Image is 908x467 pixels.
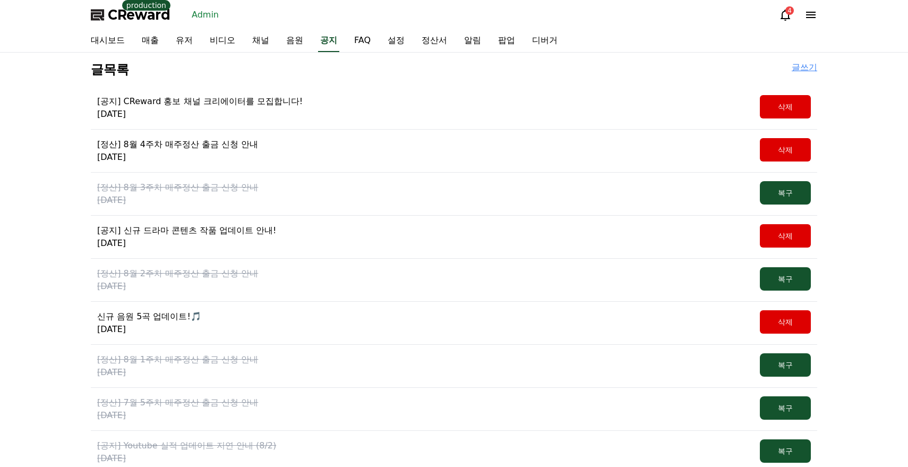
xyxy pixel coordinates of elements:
[413,30,456,52] a: 정산서
[762,188,809,198] div: 복구
[792,61,817,78] a: 글쓰기
[760,224,811,248] button: 삭제
[97,452,276,465] p: [DATE]
[762,446,809,456] div: 복구
[91,61,129,78] h2: 글목록
[97,323,201,336] p: [DATE]
[97,409,258,422] p: [DATE]
[91,6,170,23] a: CReward
[762,317,809,327] div: 삭제
[97,108,303,121] p: [DATE]
[97,353,258,366] p: [정산] 8월 1주차 매주정산 출금 신청 안내
[97,310,201,336] a: 신규 음원 5곡 업데이트!🎵 [DATE]
[167,30,201,52] a: 유저
[456,30,490,52] a: 알림
[779,9,792,21] a: 4
[762,145,809,155] div: 삭제
[70,337,137,363] a: Messages
[97,151,258,164] p: [DATE]
[82,30,133,52] a: 대시보드
[318,30,339,52] a: 공지
[762,403,809,413] div: 복구
[97,224,276,250] a: [공지] 신규 드라마 콘텐츠 작품 업데이트 안내! [DATE]
[760,396,811,420] button: 복구
[3,337,70,363] a: Home
[97,280,258,293] p: [DATE]
[762,231,809,241] div: 삭제
[97,194,258,207] p: [DATE]
[187,6,223,23] a: Admin
[88,353,119,362] span: Messages
[108,6,170,23] span: CReward
[760,138,811,162] button: 삭제
[760,181,811,205] button: 복구
[97,439,276,465] a: [공지] Youtube 실적 업데이트 지연 안내 (8/2) [DATE]
[97,396,258,409] p: [정산] 7월 5주차 매주정산 출금 신청 안내
[244,30,278,52] a: 채널
[97,95,303,121] a: [공지] CReward 홍보 채널 크리에이터를 모집합니다! [DATE]
[157,353,183,361] span: Settings
[201,30,244,52] a: 비디오
[97,138,258,164] a: [정산] 8월 4주차 매주정산 출금 신청 안내 [DATE]
[97,181,258,207] a: [정산] 8월 3주차 매주정산 출금 신청 안내 [DATE]
[379,30,413,52] a: 설정
[97,181,258,194] p: [정산] 8월 3주차 매주정산 출금 신청 안내
[133,30,167,52] a: 매출
[760,439,811,463] button: 복구
[346,30,379,52] a: FAQ
[524,30,566,52] a: 디버거
[490,30,524,52] a: 팝업
[762,101,809,112] div: 삭제
[27,353,46,361] span: Home
[97,267,258,293] a: [정산] 8월 2주차 매주정산 출금 신청 안내 [DATE]
[137,337,204,363] a: Settings
[97,95,303,108] p: [공지] CReward 홍보 채널 크리에이터를 모집합니다!
[762,360,809,370] div: 복구
[97,310,201,323] p: 신규 음원 5곡 업데이트!🎵
[97,224,276,237] p: [공지] 신규 드라마 콘텐츠 작품 업데이트 안내!
[278,30,312,52] a: 음원
[97,396,258,422] a: [정산] 7월 5주차 매주정산 출금 신청 안내 [DATE]
[760,353,811,377] button: 복구
[760,267,811,291] button: 복구
[97,267,258,280] p: [정산] 8월 2주차 매주정산 출금 신청 안내
[97,366,258,379] p: [DATE]
[760,310,811,334] button: 삭제
[785,6,794,15] div: 4
[97,353,258,379] a: [정산] 8월 1주차 매주정산 출금 신청 안내 [DATE]
[97,439,276,452] p: [공지] Youtube 실적 업데이트 지연 안내 (8/2)
[762,274,809,284] div: 복구
[760,95,811,118] button: 삭제
[97,138,258,151] p: [정산] 8월 4주차 매주정산 출금 신청 안내
[97,237,276,250] p: [DATE]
